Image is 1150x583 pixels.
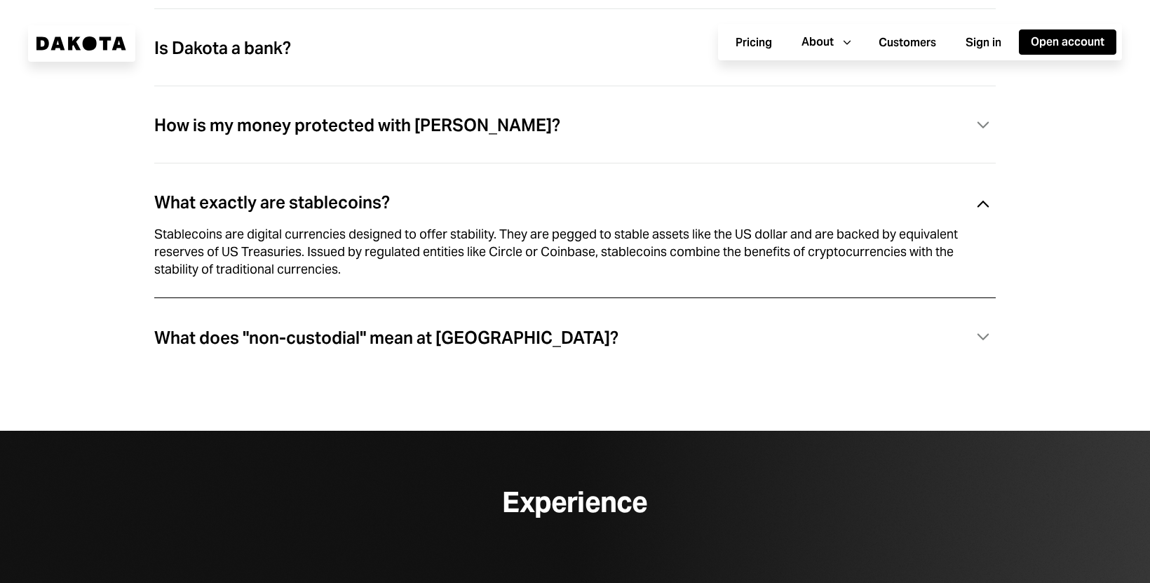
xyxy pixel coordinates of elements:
button: Sign in [954,30,1013,55]
button: Customers [867,30,948,55]
button: Open account [1019,29,1116,55]
div: Stablecoins are digital currencies designed to offer stability. They are pegged to stable assets ... [154,226,962,278]
a: Sign in [954,29,1013,56]
button: About [790,29,861,55]
div: Experience [502,487,647,518]
div: What exactly are stablecoins? [154,194,390,212]
div: About [801,34,834,50]
div: How is my money protected with [PERSON_NAME]? [154,116,560,135]
button: Pricing [724,30,784,55]
a: Customers [867,29,948,56]
div: What does "non-custodial" mean at [GEOGRAPHIC_DATA]? [154,329,618,347]
a: Pricing [724,29,784,56]
div: Is Dakota a bank? [154,39,291,58]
